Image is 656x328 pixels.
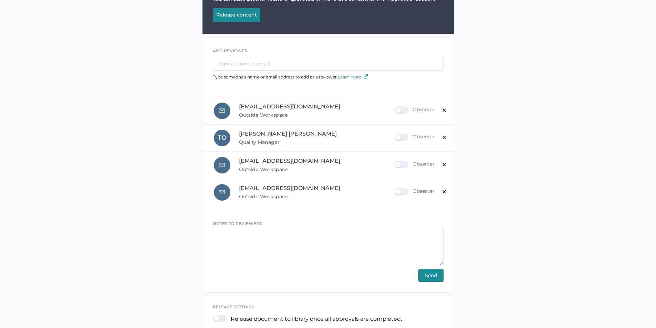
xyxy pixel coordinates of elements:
button: Release content [213,8,260,22]
img: email-icon.8306aa32.svg [219,108,225,113]
span: Type someone's name or email address to add as a reviewer. [213,74,368,80]
span: Send [425,269,437,282]
div: Observer [395,134,435,141]
div: Observer [395,188,435,195]
input: Type a name or email [213,57,444,71]
p: Release document to library once all approvals are completed. [231,316,402,322]
span: × [441,158,447,169]
img: email-icon.8306aa32.svg [219,163,225,167]
span: Outside Workspace [239,165,395,173]
span: [EMAIL_ADDRESS][DOMAIN_NAME] [239,185,340,191]
button: Send [418,269,444,282]
span: [EMAIL_ADDRESS][DOMAIN_NAME] [239,103,340,110]
span: T O [218,134,227,141]
span: Outside Workspace [239,111,395,119]
span: [EMAIL_ADDRESS][DOMAIN_NAME] [239,158,340,164]
img: email-icon.8306aa32.svg [219,190,225,194]
span: Quality Manager [239,138,395,146]
img: external-link-icon.7ec190a1.svg [364,74,368,78]
span: release settings [213,304,254,309]
span: × [441,185,447,197]
span: ADD REVIEWER [213,48,248,53]
img: loading.7c0698a6.svg [218,21,225,28]
span: × [441,131,447,142]
span: NOTES TO REVIEWERS [213,221,262,226]
span: [PERSON_NAME] [PERSON_NAME] [239,130,337,137]
div: Observer [395,106,435,114]
a: Learn More [338,74,368,80]
span: Outside Workspace [239,192,395,201]
div: Releasing... [227,21,255,28]
span: × [441,104,447,115]
div: Observer [395,161,435,168]
div: Release content [216,12,257,18]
